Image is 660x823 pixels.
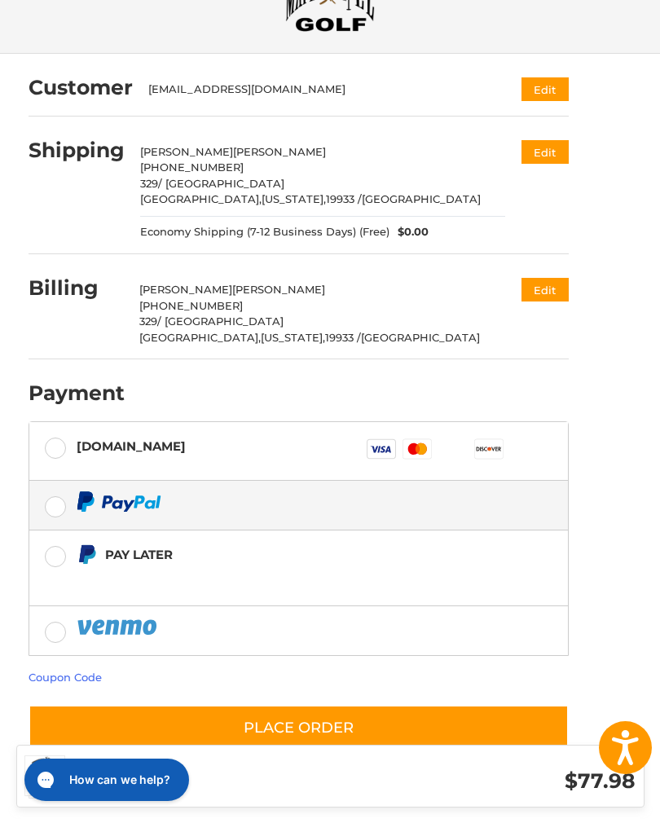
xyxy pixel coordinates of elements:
span: 19933 / [326,192,362,205]
button: Edit [521,77,569,101]
button: Edit [521,278,569,301]
span: [GEOGRAPHIC_DATA] [362,192,481,205]
div: Pay Later [105,541,417,568]
span: [PERSON_NAME] [140,145,233,158]
span: [US_STATE], [261,331,325,344]
span: Economy Shipping (7-12 Business Days) (Free) [140,224,389,240]
span: 329 [140,177,158,190]
h3: $77.98 [359,768,636,794]
h2: Shipping [29,138,125,163]
span: $0.00 [389,224,429,240]
button: Place Order [29,705,569,751]
button: Edit [521,140,569,164]
span: [GEOGRAPHIC_DATA], [140,192,262,205]
span: [PHONE_NUMBER] [140,161,244,174]
span: [GEOGRAPHIC_DATA], [139,331,261,344]
span: 19933 / [325,331,361,344]
span: / [GEOGRAPHIC_DATA] [157,315,284,328]
img: PayPal icon [77,491,161,512]
h2: Customer [29,75,133,100]
h3: 3 Items [81,764,359,783]
span: [PERSON_NAME] [232,283,325,296]
h2: Billing [29,275,124,301]
span: [GEOGRAPHIC_DATA] [361,331,480,344]
h2: Payment [29,381,125,406]
span: [PERSON_NAME] [139,283,232,296]
img: PayPal icon [77,617,160,637]
iframe: Gorgias live chat messenger [16,753,194,807]
span: [PERSON_NAME] [233,145,326,158]
span: 329 [139,315,157,328]
div: [EMAIL_ADDRESS][DOMAIN_NAME] [148,81,490,98]
span: [PHONE_NUMBER] [139,299,243,312]
span: [US_STATE], [262,192,326,205]
img: Pay Later icon [77,544,97,565]
a: Coupon Code [29,671,102,684]
div: [DOMAIN_NAME] [77,433,186,460]
iframe: PayPal Message 1 [77,571,417,586]
span: / [GEOGRAPHIC_DATA] [158,177,284,190]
